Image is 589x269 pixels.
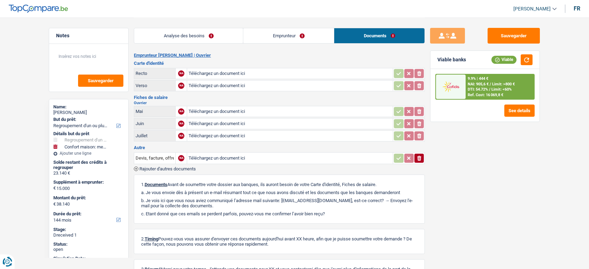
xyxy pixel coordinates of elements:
[508,3,557,15] a: [PERSON_NAME]
[141,236,418,247] p: 2. Pouvez-vous vous assurer d'envoyer ces documents aujourd'hui avant XX heure, afin que je puiss...
[468,82,489,86] span: NAI: 905,6 €
[513,6,551,12] span: [PERSON_NAME]
[178,133,184,139] div: NA
[53,110,124,115] div: [PERSON_NAME]
[53,179,123,185] label: Supplément à emprunter:
[438,80,464,93] img: Cofidis
[139,167,196,171] span: Rajouter d'autres documents
[141,190,418,195] p: a. Je vous envoie dès à présent un e-mail résumant tout ce que nous avons discuté et les doc...
[53,151,124,156] div: Ajouter une ligne
[134,167,196,171] button: Rajouter d'autres documents
[53,241,124,247] div: Status:
[53,160,124,170] div: Solde restant des crédits à regrouper
[53,201,56,207] span: €
[134,145,425,150] h3: Autre
[243,28,334,43] a: Emprunteur
[437,57,466,63] div: Viable banks
[136,83,174,88] div: Verso
[136,71,174,76] div: Recto
[53,256,124,261] div: Simulation Date:
[53,104,124,110] div: Name:
[136,121,174,126] div: Juin
[53,131,124,137] div: Détails but du prêt
[53,232,124,238] div: Dreceived 1
[53,227,124,232] div: Stage:
[489,87,490,92] span: /
[134,53,425,58] h2: Emprunteur [PERSON_NAME] | Ouvrier
[136,109,174,114] div: Mai
[145,182,167,187] span: Documents
[141,211,418,216] p: c. Etant donné que ces emails se perdent parfois, pouvez-vous me confirmer l’avoir bien reçu?
[145,236,158,241] span: Timing
[492,82,515,86] span: Limit: >800 €
[53,195,123,201] label: Montant du prêt:
[141,182,418,187] p: 1. Avant de soumettre votre dossier aux banques, ils auront besoin de votre Carte d'identité, Fic...
[488,28,540,44] button: Sauvegarder
[141,198,418,208] p: b. Je vois ici que vous nous aviez communiqué l’adresse mail suivante: [EMAIL_ADDRESS][DOMAIN_NA...
[53,211,123,217] label: Durée du prêt:
[88,78,114,83] span: Sauvegarder
[134,61,425,66] h3: Carte d'identité
[491,56,517,63] div: Viable
[134,95,425,100] h3: Fiches de salaire
[53,170,124,176] div: 23.140 €
[78,75,123,87] button: Sauvegarder
[574,5,580,12] div: fr
[468,93,503,97] div: Ref. Cost: 16 069,8 €
[9,5,68,13] img: TopCompare Logo
[504,105,535,117] button: See details
[134,28,243,43] a: Analyse des besoins
[56,33,121,39] h5: Notes
[53,247,124,252] div: open
[178,121,184,127] div: NA
[178,155,184,161] div: NA
[134,101,425,105] h2: Ouvrier
[178,108,184,115] div: NA
[53,117,123,122] label: But du prêt:
[490,82,491,86] span: /
[491,87,512,92] span: Limit: <60%
[178,70,184,77] div: NA
[468,76,488,81] div: 9.9% | 444 €
[468,87,488,92] span: DTI: 54.72%
[136,133,174,138] div: Juillet
[178,83,184,89] div: NA
[334,28,424,43] a: Documents
[53,185,56,191] span: €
